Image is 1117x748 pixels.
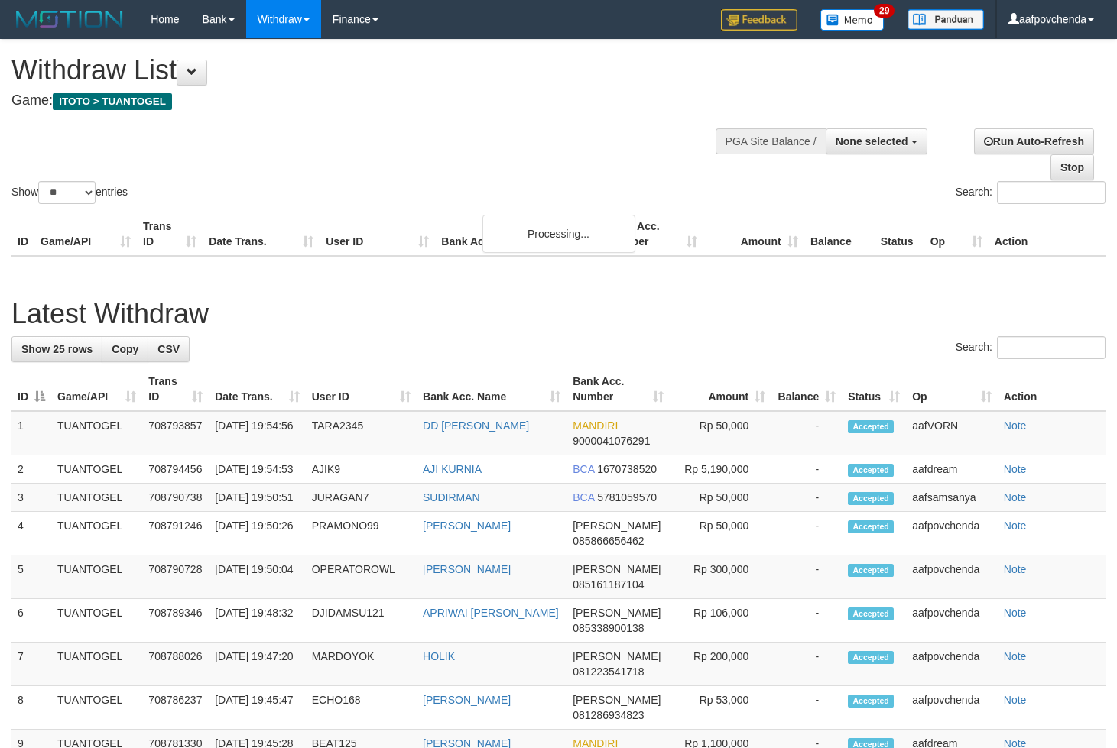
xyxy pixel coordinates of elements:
[142,686,209,730] td: 708786237
[573,435,650,447] span: Copy 9000041076291 to clipboard
[573,650,661,662] span: [PERSON_NAME]
[906,686,998,730] td: aafpovchenda
[804,212,875,256] th: Balance
[573,694,661,706] span: [PERSON_NAME]
[573,535,644,547] span: Copy 085866656462 to clipboard
[11,181,128,204] label: Show entries
[11,686,51,730] td: 8
[771,599,842,643] td: -
[906,599,998,643] td: aafpovchenda
[11,212,34,256] th: ID
[423,694,511,706] a: [PERSON_NAME]
[11,368,51,411] th: ID: activate to sort column descending
[597,463,657,475] span: Copy 1670738520 to clipboard
[771,686,842,730] td: -
[306,643,417,686] td: MARDOYOK
[11,484,51,512] td: 3
[1004,419,1027,432] a: Note
[11,455,51,484] td: 2
[142,599,209,643] td: 708789346
[142,512,209,555] td: 708791246
[956,336,1106,359] label: Search:
[1004,563,1027,575] a: Note
[11,299,1106,329] h1: Latest Withdraw
[417,368,567,411] th: Bank Acc. Name: activate to sort column ascending
[209,455,306,484] td: [DATE] 19:54:53
[771,555,842,599] td: -
[306,512,417,555] td: PRAMONO99
[848,564,894,577] span: Accepted
[51,555,142,599] td: TUANTOGEL
[602,212,703,256] th: Bank Acc. Number
[1004,520,1027,532] a: Note
[142,555,209,599] td: 708790728
[848,695,894,708] span: Accepted
[771,411,842,455] td: -
[306,368,417,411] th: User ID: activate to sort column ascending
[820,9,885,31] img: Button%20Memo.svg
[771,484,842,512] td: -
[573,463,594,475] span: BCA
[11,8,128,31] img: MOTION_logo.png
[423,419,529,432] a: DD [PERSON_NAME]
[573,607,661,619] span: [PERSON_NAME]
[306,555,417,599] td: OPERATOROWL
[997,181,1106,204] input: Search:
[306,411,417,455] td: TARA2345
[670,686,771,730] td: Rp 53,000
[209,368,306,411] th: Date Trans.: activate to sort column ascending
[670,512,771,555] td: Rp 50,000
[157,343,180,355] span: CSV
[597,491,657,504] span: Copy 5781059570 to clipboard
[875,212,924,256] th: Status
[435,212,602,256] th: Bank Acc. Name
[670,368,771,411] th: Amount: activate to sort column ascending
[423,491,480,504] a: SUDIRMAN
[148,336,190,362] a: CSV
[209,599,306,643] td: [DATE] 19:48:32
[1004,491,1027,504] a: Note
[112,343,138,355] span: Copy
[906,643,998,686] td: aafpovchenda
[423,607,559,619] a: APRIWAI [PERSON_NAME]
[1004,650,1027,662] a: Note
[320,212,435,256] th: User ID
[573,709,644,721] span: Copy 081286934823 to clipboard
[670,599,771,643] td: Rp 106,000
[209,512,306,555] td: [DATE] 19:50:26
[209,686,306,730] td: [DATE] 19:45:47
[848,607,894,620] span: Accepted
[573,563,661,575] span: [PERSON_NAME]
[924,212,989,256] th: Op
[102,336,148,362] a: Copy
[906,512,998,555] td: aafpovchenda
[874,4,895,18] span: 29
[906,411,998,455] td: aafVORN
[306,686,417,730] td: ECHO168
[703,212,804,256] th: Amount
[51,368,142,411] th: Game/API: activate to sort column ascending
[771,368,842,411] th: Balance: activate to sort column ascending
[670,555,771,599] td: Rp 300,000
[1004,463,1027,475] a: Note
[209,555,306,599] td: [DATE] 19:50:04
[209,484,306,512] td: [DATE] 19:50:51
[51,411,142,455] td: TUANTOGEL
[142,643,209,686] td: 708788026
[771,512,842,555] td: -
[142,411,209,455] td: 708793857
[848,520,894,533] span: Accepted
[1004,607,1027,619] a: Note
[11,93,729,108] h4: Game:
[53,93,172,110] span: ITOTO > TUANTOGEL
[11,599,51,643] td: 6
[716,128,826,154] div: PGA Site Balance /
[836,135,908,147] span: None selected
[974,128,1094,154] a: Run Auto-Refresh
[11,336,102,362] a: Show 25 rows
[423,650,455,662] a: HOLIK
[482,215,635,253] div: Processing...
[209,411,306,455] td: [DATE] 19:54:56
[848,651,894,664] span: Accepted
[771,643,842,686] td: -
